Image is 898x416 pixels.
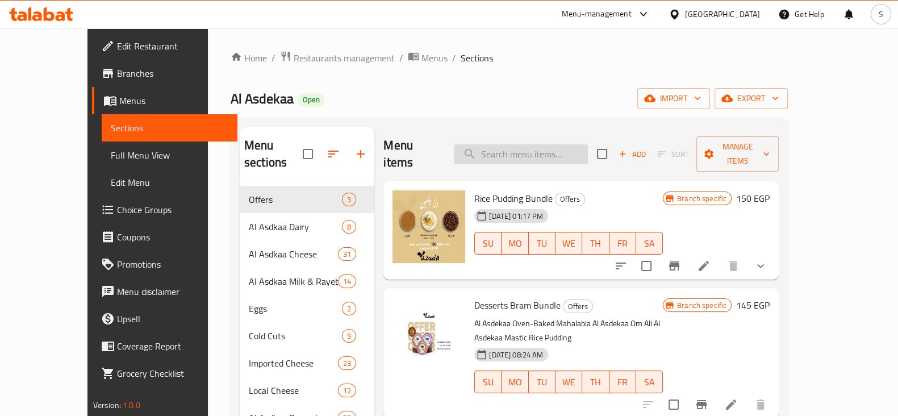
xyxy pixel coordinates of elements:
h6: 145 EGP [736,297,770,313]
div: items [338,274,356,288]
div: Al Asdkaa Milk & Rayeb14 [240,268,374,295]
span: import [646,91,701,106]
span: 9 [343,331,356,342]
button: SU [474,371,502,393]
span: WE [560,235,578,252]
input: search [454,144,588,164]
svg: Show Choices [754,259,767,273]
span: 2 [343,303,356,314]
button: MO [502,232,528,255]
button: Manage items [696,136,779,172]
span: Select all sections [296,142,320,166]
button: Add section [347,140,374,168]
button: sort-choices [607,252,634,280]
span: Al Asdekaa [231,86,294,111]
div: items [338,384,356,397]
div: [GEOGRAPHIC_DATA] [685,8,760,20]
span: 3 [343,194,356,205]
h2: Menu items [383,137,440,171]
div: items [338,247,356,261]
button: SA [636,232,663,255]
li: / [399,51,403,65]
div: Offers [563,299,593,313]
button: Branch-specific-item [661,252,688,280]
a: Promotions [92,251,237,278]
div: Eggs2 [240,295,374,322]
span: S [879,8,883,20]
span: Desserts Bram Bundle [474,297,561,314]
div: items [342,329,356,343]
span: Local Cheese [249,384,338,397]
span: Cold Cuts [249,329,342,343]
span: Offers [555,193,584,206]
a: Upsell [92,305,237,332]
a: Menus [408,51,448,65]
span: Grocery Checklist [117,367,228,380]
div: Al Asdkaa Dairy8 [240,213,374,240]
div: Al Asdkaa Cheese31 [240,240,374,268]
span: Edit Menu [111,176,228,189]
span: FR [614,374,632,390]
span: Coupons [117,230,228,244]
button: FR [609,232,636,255]
span: TU [533,374,551,390]
button: SU [474,232,502,255]
span: Menus [421,51,448,65]
span: Branches [117,66,228,80]
a: Edit Menu [102,169,237,196]
span: FR [614,235,632,252]
span: Eggs [249,302,342,315]
span: Manage items [705,140,770,168]
button: TU [529,232,555,255]
span: 1.0.0 [123,398,140,413]
span: Branch specific [673,300,731,311]
div: items [342,193,356,206]
span: Choice Groups [117,203,228,217]
span: Restaurants management [294,51,395,65]
a: Menus [92,87,237,114]
span: 23 [339,358,356,369]
span: Branch specific [673,193,731,204]
span: Open [298,95,324,105]
a: Home [231,51,267,65]
button: TU [529,371,555,393]
a: Branches [92,60,237,87]
a: Full Menu View [102,142,237,169]
div: Al Asdkaa Cheese [249,247,338,261]
span: Add [617,148,648,161]
span: Sections [461,51,493,65]
img: Rice Pudding Bundle [392,190,465,263]
button: FR [609,371,636,393]
li: / [272,51,275,65]
span: Sort sections [320,140,347,168]
button: TH [582,371,609,393]
span: Imported Cheese [249,356,338,370]
span: Select section first [650,145,696,163]
span: TH [587,235,604,252]
span: Select section [590,142,614,166]
span: Offers [563,300,592,313]
span: Sections [111,121,228,135]
div: Offers3 [240,186,374,213]
button: import [637,88,710,109]
h2: Menu sections [244,137,303,171]
span: Version: [93,398,121,413]
a: Grocery Checklist [92,360,237,387]
a: Coverage Report [92,332,237,360]
a: Sections [102,114,237,142]
button: MO [502,371,528,393]
span: Add item [614,145,650,163]
span: MO [506,235,524,252]
span: Al Asdkaa Dairy [249,220,342,234]
p: Al Asdekaa Oven-Baked Mahalabia Al Asdekaa Om Ali Al Asdekaa Mastic Rice Pudding [474,317,663,345]
div: items [338,356,356,370]
button: WE [555,232,582,255]
span: Coverage Report [117,339,228,353]
span: 12 [339,385,356,396]
span: Edit Restaurant [117,39,228,53]
button: Add [614,145,650,163]
a: Choice Groups [92,196,237,223]
span: SU [479,374,497,390]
